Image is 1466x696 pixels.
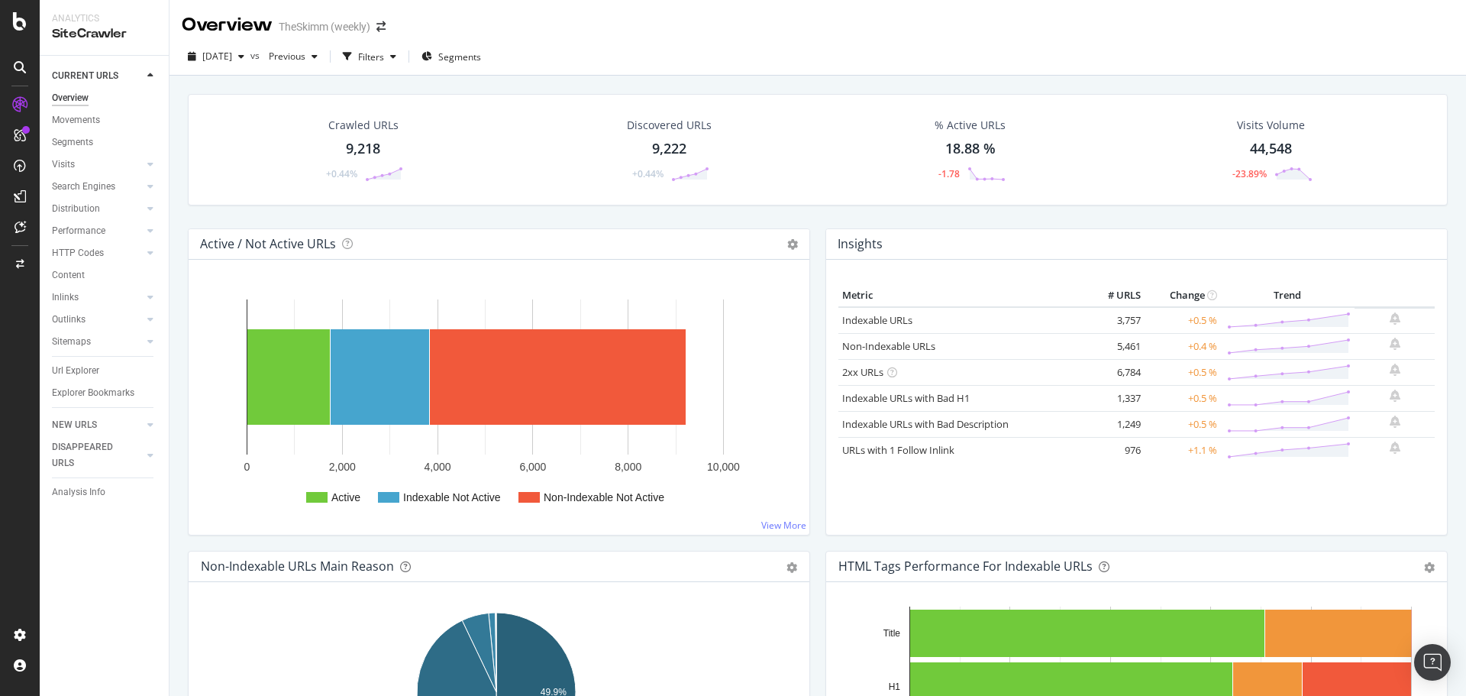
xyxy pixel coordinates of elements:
[201,558,394,574] div: Non-Indexable URLs Main Reason
[842,313,912,327] a: Indexable URLs
[52,312,86,328] div: Outlinks
[52,223,143,239] a: Performance
[627,118,712,133] div: Discovered URLs
[889,681,901,692] text: H1
[52,290,79,306] div: Inlinks
[1083,385,1145,411] td: 1,337
[1145,284,1221,307] th: Change
[938,167,960,180] div: -1.78
[1390,338,1400,350] div: bell-plus
[883,628,901,639] text: Title
[519,461,546,473] text: 6,000
[263,50,305,63] span: Previous
[52,90,158,106] a: Overview
[52,157,143,173] a: Visits
[787,239,798,250] i: Options
[707,461,740,473] text: 10,000
[1083,284,1145,307] th: # URLS
[279,19,370,34] div: TheSkimm (weekly)
[1221,284,1355,307] th: Trend
[250,49,263,62] span: vs
[52,179,143,195] a: Search Engines
[842,339,935,353] a: Non-Indexable URLs
[1083,437,1145,463] td: 976
[1390,312,1400,325] div: bell-plus
[52,134,93,151] div: Segments
[52,112,100,128] div: Movements
[200,234,336,254] h4: Active / Not Active URLs
[1424,562,1435,573] div: gear
[838,558,1093,574] div: HTML Tags Performance for Indexable URLs
[544,491,664,503] text: Non-Indexable Not Active
[52,363,99,379] div: Url Explorer
[52,157,75,173] div: Visits
[1145,385,1221,411] td: +0.5 %
[52,334,91,350] div: Sitemaps
[615,461,641,473] text: 8,000
[52,68,143,84] a: CURRENT URLS
[52,484,105,500] div: Analysis Info
[328,118,399,133] div: Crawled URLs
[52,68,118,84] div: CURRENT URLS
[376,21,386,32] div: arrow-right-arrow-left
[201,284,797,523] svg: A chart.
[52,267,158,283] a: Content
[52,312,143,328] a: Outlinks
[652,139,686,159] div: 9,222
[786,562,797,573] div: gear
[838,234,883,254] h4: Insights
[1083,333,1145,359] td: 5,461
[52,245,143,261] a: HTTP Codes
[1414,644,1451,681] div: Open Intercom Messenger
[52,385,134,401] div: Explorer Bookmarks
[52,439,143,471] a: DISAPPEARED URLS
[331,491,360,503] text: Active
[52,112,158,128] a: Movements
[182,44,250,69] button: [DATE]
[358,50,384,63] div: Filters
[842,443,954,457] a: URLs with 1 Follow Inlink
[945,139,996,159] div: 18.88 %
[1145,333,1221,359] td: +0.4 %
[1390,442,1400,454] div: bell-plus
[52,245,104,261] div: HTTP Codes
[244,461,250,473] text: 0
[1145,359,1221,385] td: +0.5 %
[52,484,158,500] a: Analysis Info
[1145,307,1221,334] td: +0.5 %
[346,139,380,159] div: 9,218
[52,385,158,401] a: Explorer Bookmarks
[52,12,157,25] div: Analytics
[1083,411,1145,437] td: 1,249
[52,417,97,433] div: NEW URLS
[842,365,883,379] a: 2xx URLs
[337,44,402,69] button: Filters
[761,519,806,532] a: View More
[52,134,158,151] a: Segments
[52,439,129,471] div: DISAPPEARED URLS
[1145,411,1221,437] td: +0.5 %
[329,461,356,473] text: 2,000
[1390,390,1400,402] div: bell-plus
[1390,416,1400,428] div: bell-plus
[52,201,100,217] div: Distribution
[1237,118,1305,133] div: Visits Volume
[935,118,1006,133] div: % Active URLs
[52,334,143,350] a: Sitemaps
[326,167,357,180] div: +0.44%
[52,417,143,433] a: NEW URLS
[842,391,970,405] a: Indexable URLs with Bad H1
[1083,307,1145,334] td: 3,757
[1232,167,1267,180] div: -23.89%
[52,90,89,106] div: Overview
[52,290,143,306] a: Inlinks
[52,267,85,283] div: Content
[52,179,115,195] div: Search Engines
[263,44,324,69] button: Previous
[1145,437,1221,463] td: +1.1 %
[52,223,105,239] div: Performance
[425,461,451,473] text: 4,000
[632,167,664,180] div: +0.44%
[838,284,1083,307] th: Metric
